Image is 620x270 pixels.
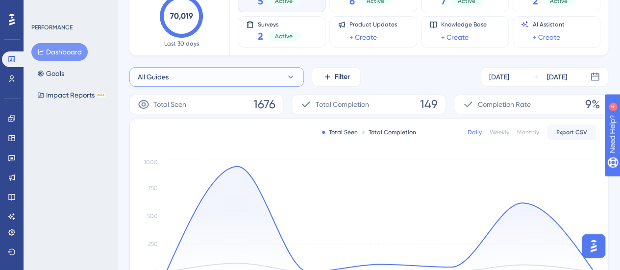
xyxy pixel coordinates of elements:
span: Total Completion [316,98,369,110]
button: Dashboard [31,43,88,61]
tspan: 750 [148,185,158,192]
div: PERFORMANCE [31,24,73,31]
button: Goals [31,65,70,82]
span: All Guides [138,71,169,83]
button: Export CSV [547,124,596,140]
span: Knowledge Base [441,21,487,28]
span: Filter [335,71,350,83]
button: All Guides [129,67,304,87]
span: 2 [258,29,263,43]
tspan: 500 [147,213,158,220]
button: Filter [312,67,361,87]
div: Total Seen [322,128,358,136]
text: 70,019 [170,11,193,21]
div: Monthly [517,128,539,136]
a: + Create [349,31,377,43]
div: Daily [468,128,482,136]
tspan: 1000 [144,159,158,166]
span: Product Updates [349,21,397,28]
span: 1676 [253,97,275,112]
div: [DATE] [489,71,509,83]
span: Completion Rate [478,98,531,110]
span: Need Help? [23,2,61,14]
span: AI Assistant [533,21,565,28]
button: Impact ReportsBETA [31,86,111,104]
span: 149 [420,97,438,112]
iframe: UserGuiding AI Assistant Launcher [579,231,608,261]
div: BETA [97,93,105,98]
span: Total Seen [153,98,186,110]
span: Export CSV [556,128,587,136]
a: + Create [441,31,469,43]
div: Total Completion [362,128,416,136]
span: Active [275,32,293,40]
span: Last 30 days [164,40,199,48]
div: Weekly [490,128,509,136]
tspan: 250 [148,241,158,247]
span: 9% [585,97,600,112]
div: [DATE] [547,71,567,83]
a: + Create [533,31,560,43]
span: Surveys [258,21,300,27]
div: 4 [68,5,71,13]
